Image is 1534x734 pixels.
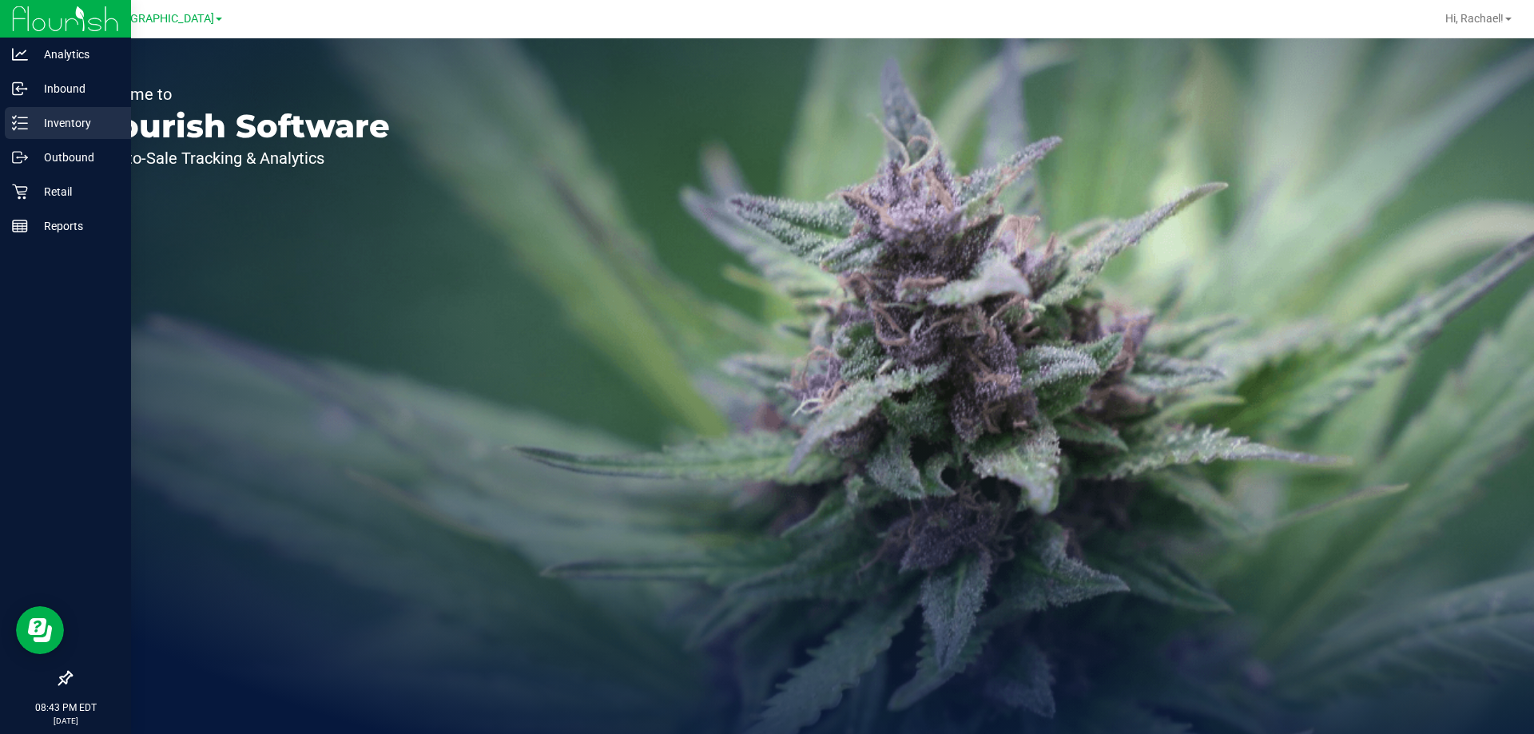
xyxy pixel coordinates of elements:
[1445,12,1504,25] span: Hi, Rachael!
[105,12,214,26] span: [GEOGRAPHIC_DATA]
[28,148,124,167] p: Outbound
[86,86,390,102] p: Welcome to
[86,150,390,166] p: Seed-to-Sale Tracking & Analytics
[16,606,64,654] iframe: Resource center
[12,218,28,234] inline-svg: Reports
[7,715,124,727] p: [DATE]
[28,45,124,64] p: Analytics
[28,216,124,236] p: Reports
[12,46,28,62] inline-svg: Analytics
[12,81,28,97] inline-svg: Inbound
[7,700,124,715] p: 08:43 PM EDT
[12,149,28,165] inline-svg: Outbound
[12,115,28,131] inline-svg: Inventory
[28,182,124,201] p: Retail
[12,184,28,200] inline-svg: Retail
[28,113,124,133] p: Inventory
[28,79,124,98] p: Inbound
[86,110,390,142] p: Flourish Software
